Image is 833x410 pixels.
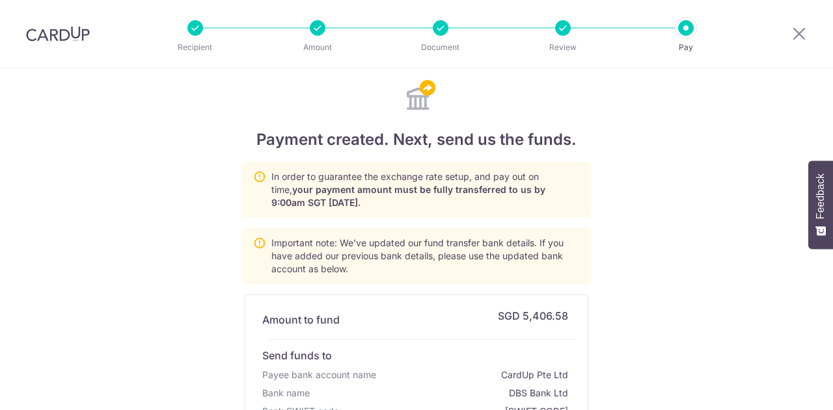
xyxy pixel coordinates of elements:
img: CardUp [26,26,90,42]
p: Recipient [147,41,243,54]
div: Bank name [262,384,312,402]
p: Pay [638,41,734,54]
p: Amount [269,41,366,54]
h4: Amount to fund [262,312,340,327]
div: SGD 5,406.58 [498,305,571,334]
h4: Payment created. Next, send us the funds. [242,128,591,151]
div: Payee bank account name [262,366,379,384]
span: Feedback [815,173,826,219]
p: In order to guarantee the exchange rate setup, and pay out on time, [271,170,580,209]
div: DBS Bank Ltd [509,384,571,402]
p: Review [515,41,611,54]
span: your payment amount must be fully transferred to us by 9:00am SGT [DATE]. [271,184,545,208]
div: Send funds to [262,345,335,366]
div: CardUp Pte Ltd [501,366,571,384]
button: Feedback - Show survey [808,160,833,249]
iframe: Opens a widget where you can find more information [750,371,820,404]
p: Important note: We've updated our fund transfer bank details. If you have added our previous bank... [271,237,580,275]
p: Document [392,41,489,54]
